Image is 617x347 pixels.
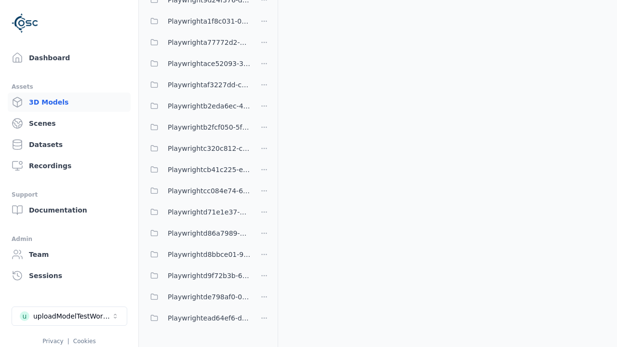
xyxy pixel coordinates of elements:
[145,160,251,179] button: Playwrightcb41c225-e288-4c3c-b493-07c6e16c0d29
[168,270,251,281] span: Playwrightd9f72b3b-66f5-4fd0-9c49-a6be1a64c72c
[145,118,251,137] button: Playwrightb2fcf050-5f27-47cb-87c2-faf00259dd62
[33,311,111,321] div: uploadModelTestWorkspace
[168,58,251,69] span: Playwrightace52093-38c3-4681-b5f0-14281ff036c7
[42,338,63,345] a: Privacy
[145,139,251,158] button: Playwrightc320c812-c1c4-4e9b-934e-2277c41aca46
[168,121,251,133] span: Playwrightb2fcf050-5f27-47cb-87c2-faf00259dd62
[168,100,251,112] span: Playwrightb2eda6ec-40de-407c-a5c5-49f5bc2d938f
[168,291,251,303] span: Playwrightde798af0-0a13-4792-ac1d-0e6eb1e31492
[168,206,251,218] span: Playwrightd71e1e37-d31c-4572-b04d-3c18b6f85a3d
[20,311,29,321] div: u
[12,307,127,326] button: Select a workspace
[145,181,251,200] button: Playwrightcc084e74-6bd9-4f7e-8d69-516a74321fe7
[12,189,127,200] div: Support
[168,15,251,27] span: Playwrighta1f8c031-0b56-4dbe-a205-55a24cfb5214
[8,135,131,154] a: Datasets
[168,164,251,175] span: Playwrightcb41c225-e288-4c3c-b493-07c6e16c0d29
[8,266,131,285] a: Sessions
[67,338,69,345] span: |
[8,93,131,112] a: 3D Models
[8,114,131,133] a: Scenes
[168,79,251,91] span: Playwrightaf3227dd-cec8-46a2-ae8b-b3eddda3a63a
[145,224,251,243] button: Playwrightd86a7989-a27e-4cc3-9165-73b2f9dacd14
[168,143,251,154] span: Playwrightc320c812-c1c4-4e9b-934e-2277c41aca46
[145,308,251,328] button: Playwrightead64ef6-db1b-4d5a-b49f-5bade78b8f72
[8,156,131,175] a: Recordings
[12,233,127,245] div: Admin
[145,75,251,94] button: Playwrightaf3227dd-cec8-46a2-ae8b-b3eddda3a63a
[145,287,251,307] button: Playwrightde798af0-0a13-4792-ac1d-0e6eb1e31492
[145,96,251,116] button: Playwrightb2eda6ec-40de-407c-a5c5-49f5bc2d938f
[168,227,251,239] span: Playwrightd86a7989-a27e-4cc3-9165-73b2f9dacd14
[145,266,251,285] button: Playwrightd9f72b3b-66f5-4fd0-9c49-a6be1a64c72c
[8,245,131,264] a: Team
[73,338,96,345] a: Cookies
[12,10,39,37] img: Logo
[168,185,251,197] span: Playwrightcc084e74-6bd9-4f7e-8d69-516a74321fe7
[168,312,251,324] span: Playwrightead64ef6-db1b-4d5a-b49f-5bade78b8f72
[145,245,251,264] button: Playwrightd8bbce01-9637-468c-8f59-1050d21f77ba
[145,54,251,73] button: Playwrightace52093-38c3-4681-b5f0-14281ff036c7
[145,12,251,31] button: Playwrighta1f8c031-0b56-4dbe-a205-55a24cfb5214
[8,200,131,220] a: Documentation
[8,48,131,67] a: Dashboard
[145,202,251,222] button: Playwrightd71e1e37-d31c-4572-b04d-3c18b6f85a3d
[168,249,251,260] span: Playwrightd8bbce01-9637-468c-8f59-1050d21f77ba
[12,81,127,93] div: Assets
[145,33,251,52] button: Playwrighta77772d2-4ee6-4832-a842-8c7f4d50daca
[168,37,251,48] span: Playwrighta77772d2-4ee6-4832-a842-8c7f4d50daca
